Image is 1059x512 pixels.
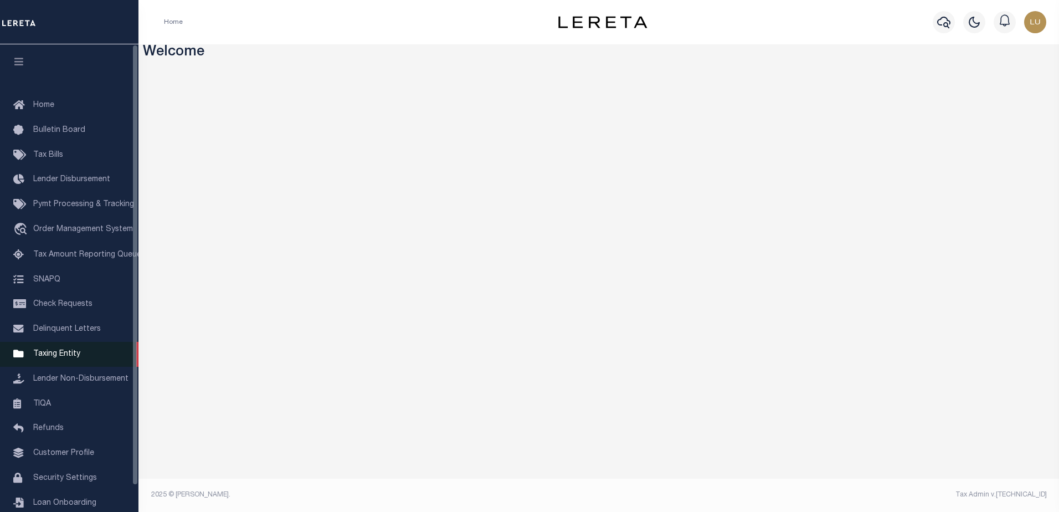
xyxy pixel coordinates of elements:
span: Tax Amount Reporting Queue [33,251,141,259]
span: Lender Disbursement [33,176,110,183]
span: TIQA [33,400,51,407]
span: Bulletin Board [33,126,85,134]
img: svg+xml;base64,PHN2ZyB4bWxucz0iaHR0cDovL3d3dy53My5vcmcvMjAwMC9zdmciIHBvaW50ZXItZXZlbnRzPSJub25lIi... [1024,11,1046,33]
span: Refunds [33,424,64,432]
span: Pymt Processing & Tracking [33,201,134,208]
div: Tax Admin v.[TECHNICAL_ID] [607,490,1047,500]
i: travel_explore [13,223,31,237]
img: logo-dark.svg [558,16,647,28]
span: Home [33,101,54,109]
span: Check Requests [33,300,92,308]
span: Security Settings [33,474,97,482]
span: Lender Non-Disbursement [33,375,128,383]
span: Delinquent Letters [33,325,101,333]
h3: Welcome [143,44,1055,62]
li: Home [164,17,183,27]
span: Order Management System [33,226,133,233]
span: Taxing Entity [33,350,80,358]
span: SNAPQ [33,275,60,283]
span: Customer Profile [33,449,94,457]
div: 2025 © [PERSON_NAME]. [143,490,599,500]
span: Loan Onboarding [33,499,96,507]
span: Tax Bills [33,151,63,159]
